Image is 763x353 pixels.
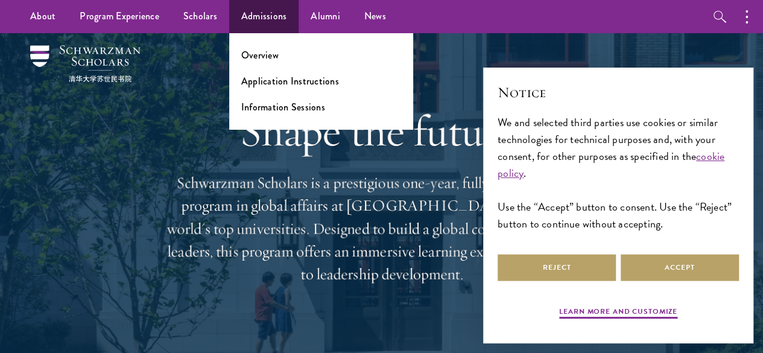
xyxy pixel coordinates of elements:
a: cookie policy [498,148,724,181]
div: We and selected third parties use cookies or similar technologies for technical purposes and, wit... [498,114,739,233]
img: Schwarzman Scholars [30,45,141,82]
a: Overview [241,48,279,62]
a: Application Instructions [241,74,339,88]
p: Schwarzman Scholars is a prestigious one-year, fully funded master’s program in global affairs at... [165,171,599,286]
button: Accept [621,254,739,281]
h1: Shape the future. [165,106,599,156]
a: Information Sessions [241,100,325,114]
button: Reject [498,254,616,281]
h2: Notice [498,82,739,103]
button: Learn more and customize [559,306,677,320]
